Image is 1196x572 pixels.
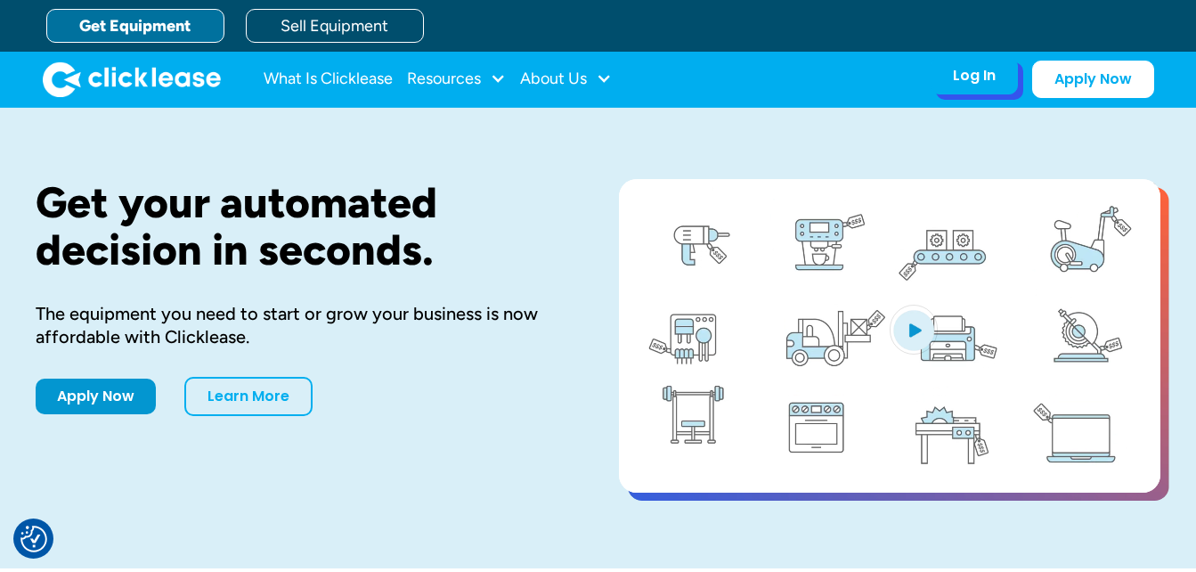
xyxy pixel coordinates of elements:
div: The equipment you need to start or grow your business is now affordable with Clicklease. [36,302,562,348]
img: Blue play button logo on a light blue circular background [890,305,938,355]
div: Log In [953,67,996,85]
div: Resources [407,61,506,97]
button: Consent Preferences [20,526,47,552]
a: Apply Now [36,379,156,414]
div: About Us [520,61,612,97]
a: What Is Clicklease [264,61,393,97]
a: home [43,61,221,97]
a: open lightbox [619,179,1160,493]
img: Revisit consent button [20,526,47,552]
a: Sell Equipment [246,9,424,43]
a: Get Equipment [46,9,224,43]
a: Learn More [184,377,313,416]
img: Clicklease logo [43,61,221,97]
a: Apply Now [1032,61,1154,98]
h1: Get your automated decision in seconds. [36,179,562,274]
